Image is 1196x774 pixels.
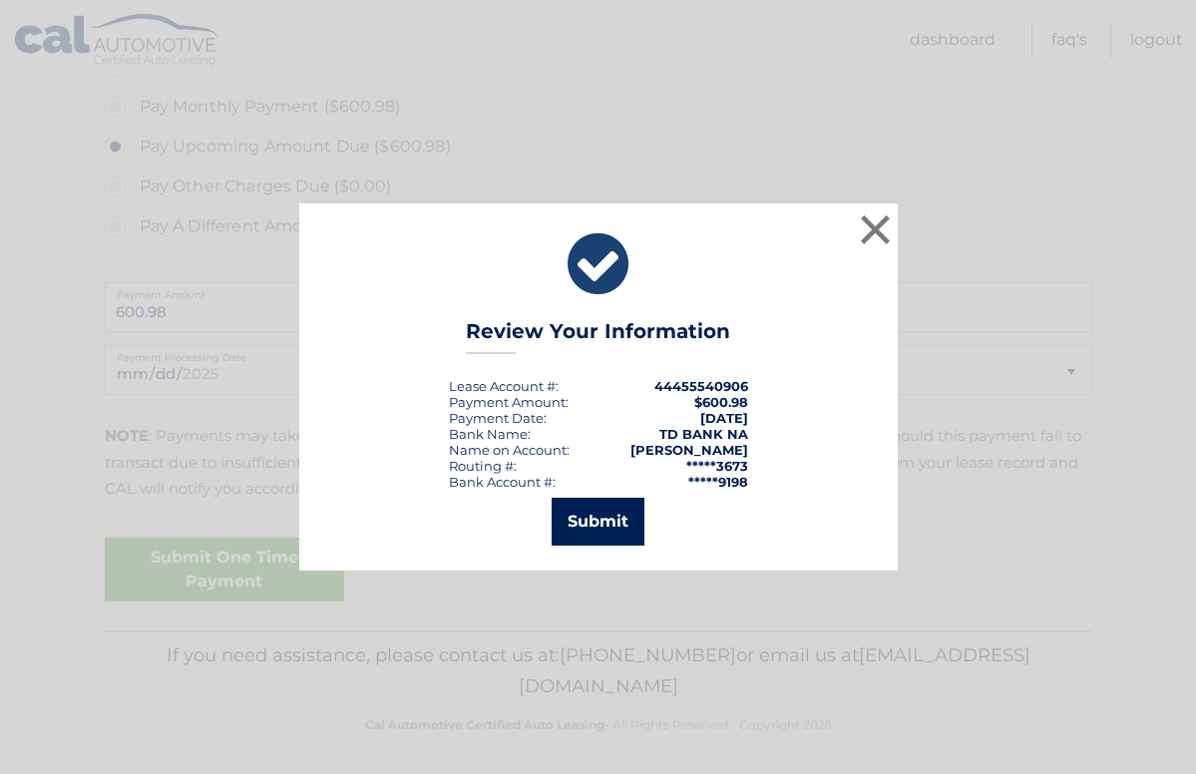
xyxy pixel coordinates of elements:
[694,394,748,410] span: $600.98
[449,410,547,426] div: :
[449,378,559,394] div: Lease Account #:
[449,410,544,426] span: Payment Date
[552,498,644,546] button: Submit
[856,209,896,249] button: ×
[449,394,569,410] div: Payment Amount:
[449,474,556,490] div: Bank Account #:
[449,458,517,474] div: Routing #:
[654,378,748,394] strong: 44455540906
[466,319,730,354] h3: Review Your Information
[449,426,531,442] div: Bank Name:
[700,410,748,426] span: [DATE]
[659,426,748,442] strong: TD BANK NA
[630,442,748,458] strong: [PERSON_NAME]
[449,442,570,458] div: Name on Account:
